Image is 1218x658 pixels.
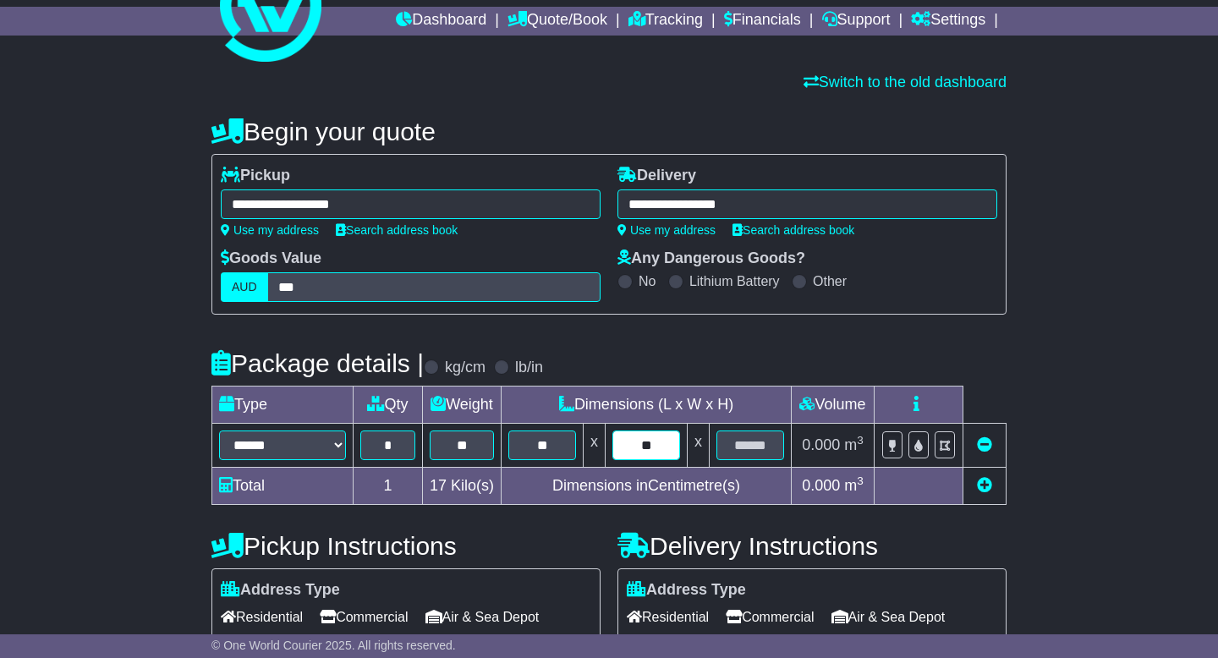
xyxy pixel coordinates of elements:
[425,604,540,630] span: Air & Sea Depot
[515,359,543,377] label: lb/in
[792,387,875,424] td: Volume
[221,167,290,185] label: Pickup
[639,273,656,289] label: No
[584,424,606,468] td: x
[320,604,408,630] span: Commercial
[689,273,780,289] label: Lithium Battery
[726,604,814,630] span: Commercial
[430,477,447,494] span: 17
[221,223,319,237] a: Use my address
[732,223,854,237] a: Search address book
[627,604,709,630] span: Residential
[211,118,1007,145] h4: Begin your quote
[211,532,601,560] h4: Pickup Instructions
[628,7,703,36] a: Tracking
[688,424,710,468] td: x
[212,468,354,505] td: Total
[221,249,321,268] label: Goods Value
[813,273,847,289] label: Other
[354,468,423,505] td: 1
[502,468,792,505] td: Dimensions in Centimetre(s)
[445,359,486,377] label: kg/cm
[802,436,840,453] span: 0.000
[617,532,1007,560] h4: Delivery Instructions
[354,387,423,424] td: Qty
[507,7,607,36] a: Quote/Book
[617,223,716,237] a: Use my address
[911,7,985,36] a: Settings
[221,581,340,600] label: Address Type
[804,74,1007,90] a: Switch to the old dashboard
[724,7,801,36] a: Financials
[211,349,424,377] h4: Package details |
[802,477,840,494] span: 0.000
[212,387,354,424] td: Type
[502,387,792,424] td: Dimensions (L x W x H)
[336,223,458,237] a: Search address book
[844,477,864,494] span: m
[844,436,864,453] span: m
[396,7,486,36] a: Dashboard
[831,604,946,630] span: Air & Sea Depot
[977,477,992,494] a: Add new item
[221,272,268,302] label: AUD
[211,639,456,652] span: © One World Courier 2025. All rights reserved.
[617,249,805,268] label: Any Dangerous Goods?
[857,474,864,487] sup: 3
[627,581,746,600] label: Address Type
[423,468,502,505] td: Kilo(s)
[822,7,891,36] a: Support
[857,434,864,447] sup: 3
[221,604,303,630] span: Residential
[617,167,696,185] label: Delivery
[977,436,992,453] a: Remove this item
[423,387,502,424] td: Weight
